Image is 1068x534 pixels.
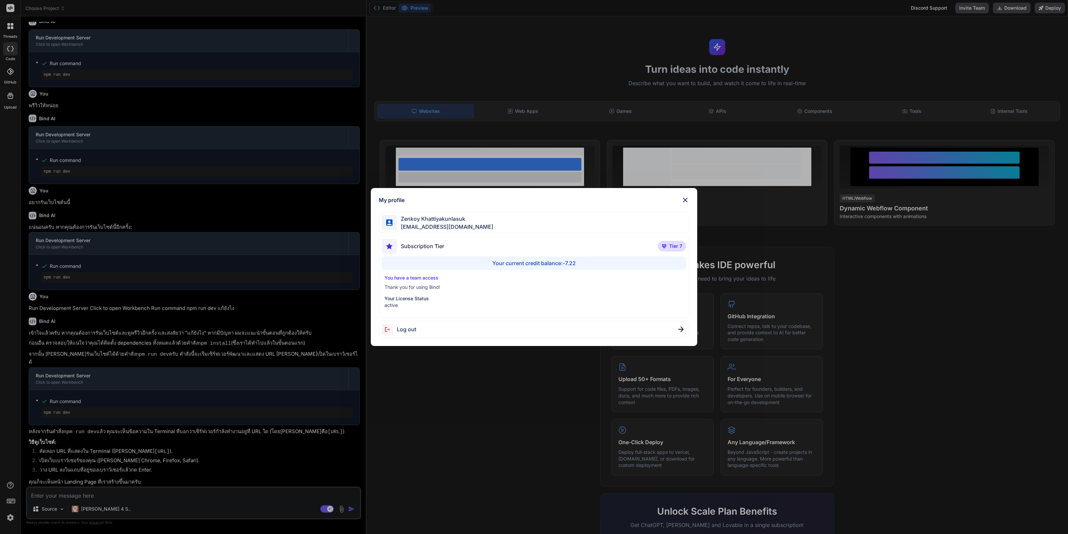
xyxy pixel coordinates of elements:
span: Zenkoy Khattiyakunlasuk [397,215,493,223]
span: Log out [397,325,416,333]
h1: My profile [379,196,405,204]
span: [EMAIL_ADDRESS][DOMAIN_NAME] [397,223,493,231]
img: premium [662,244,666,248]
p: active [384,302,684,309]
span: Subscription Tier [401,242,444,250]
img: close [678,327,684,332]
div: Your current credit balance: -7.22 [382,256,686,270]
span: Tier 7 [669,243,682,249]
img: subscription [382,239,397,254]
p: You have a team access [384,275,684,281]
img: profile [386,219,392,226]
p: Your License Status [384,295,684,302]
img: close [681,196,689,204]
p: Thank you for using Bind! [384,284,684,291]
img: logout [382,324,397,335]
